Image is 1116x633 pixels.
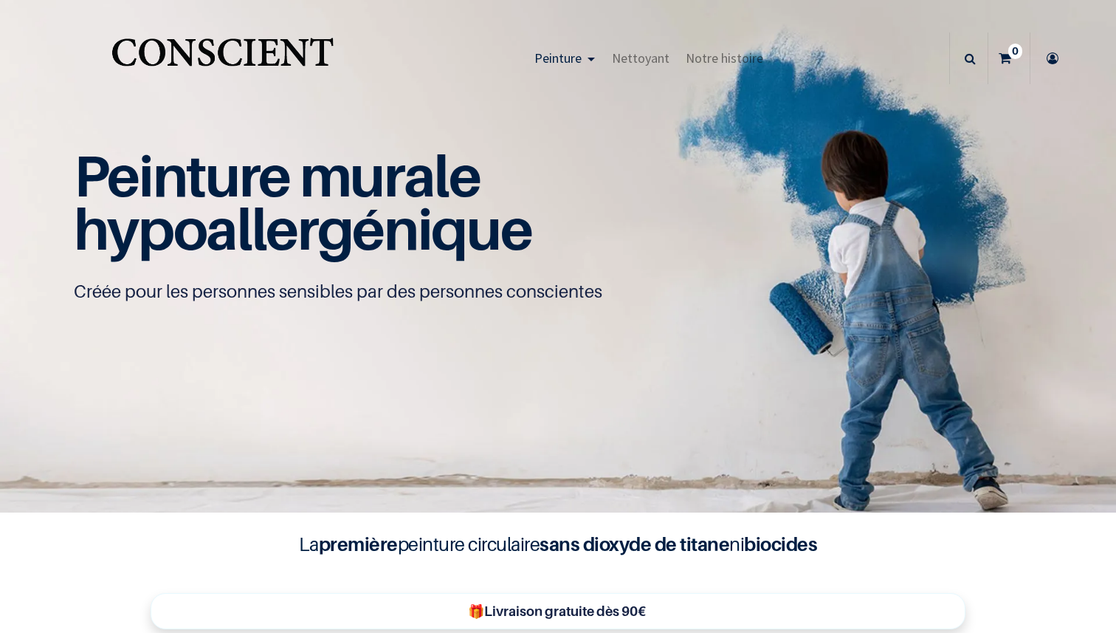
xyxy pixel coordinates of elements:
span: Notre histoire [686,49,763,66]
span: hypoallergénique [74,194,532,263]
span: Nettoyant [612,49,669,66]
b: première [319,533,398,555]
a: Logo of Conscient [108,30,337,88]
img: Conscient [108,30,337,88]
b: sans dioxyde de titane [540,533,729,555]
span: Peinture [534,49,582,66]
h4: La peinture circulaire ni [263,530,853,558]
sup: 0 [1008,44,1022,58]
span: Peinture murale [74,141,480,210]
p: Créée pour les personnes sensibles par des personnes conscientes [74,280,1043,304]
a: 0 [988,32,1030,84]
a: Peinture [526,32,604,84]
b: biocides [744,533,817,555]
b: 🎁Livraison gratuite dès 90€ [468,603,646,619]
